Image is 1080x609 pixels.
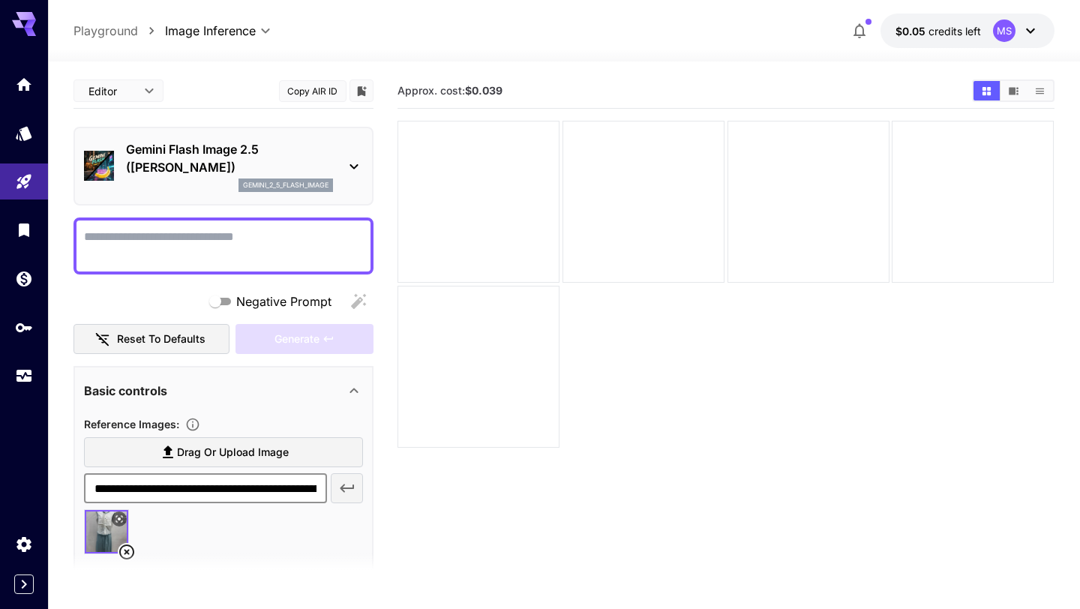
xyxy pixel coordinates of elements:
[15,535,33,553] div: Settings
[355,82,368,100] button: Add to library
[84,373,363,409] div: Basic controls
[177,443,289,462] span: Drag or upload image
[279,80,346,102] button: Copy AIR ID
[14,574,34,594] button: Expand sidebar
[84,437,363,468] label: Drag or upload image
[84,418,179,430] span: Reference Images :
[465,84,502,97] b: $0.039
[972,79,1054,102] div: Show media in grid viewShow media in video viewShow media in list view
[243,180,328,190] p: gemini_2_5_flash_image
[165,22,256,40] span: Image Inference
[895,23,981,39] div: $0.05
[15,124,33,142] div: Models
[928,25,981,37] span: credits left
[397,84,502,97] span: Approx. cost:
[15,172,33,191] div: Playground
[15,313,33,332] div: API Keys
[895,25,928,37] span: $0.05
[15,220,33,239] div: Library
[126,140,333,176] p: Gemini Flash Image 2.5 ([PERSON_NAME])
[973,81,1000,100] button: Show media in grid view
[84,382,167,400] p: Basic controls
[73,324,229,355] button: Reset to defaults
[88,83,135,99] span: Editor
[84,134,363,198] div: Gemini Flash Image 2.5 ([PERSON_NAME])gemini_2_5_flash_image
[1027,81,1053,100] button: Show media in list view
[15,367,33,385] div: Usage
[73,22,165,40] nav: breadcrumb
[880,13,1054,48] button: $0.05MS
[993,19,1015,42] div: MS
[15,75,33,94] div: Home
[236,292,331,310] span: Negative Prompt
[1000,81,1027,100] button: Show media in video view
[73,22,138,40] a: Playground
[179,417,206,432] button: Upload a reference image to guide the result. This is needed for Image-to-Image or Inpainting. Su...
[15,265,33,283] div: Wallet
